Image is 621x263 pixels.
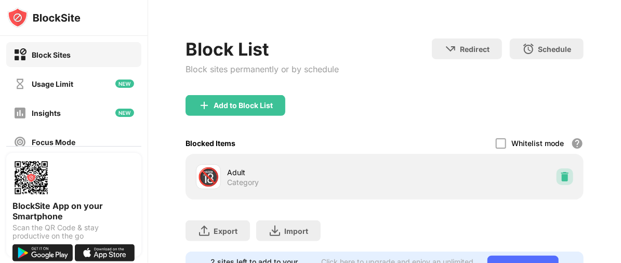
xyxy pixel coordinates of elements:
[115,80,134,88] img: new-icon.svg
[75,244,135,261] img: download-on-the-app-store.svg
[214,101,273,110] div: Add to Block List
[7,7,81,28] img: logo-blocksite.svg
[12,223,135,240] div: Scan the QR Code & stay productive on the go
[32,80,73,88] div: Usage Limit
[227,178,259,187] div: Category
[284,227,308,235] div: Import
[12,201,135,221] div: BlockSite App on your Smartphone
[32,50,71,59] div: Block Sites
[12,244,73,261] img: get-it-on-google-play.svg
[511,139,564,148] div: Whitelist mode
[14,77,27,90] img: time-usage-off.svg
[14,48,27,61] img: block-on.svg
[538,45,571,54] div: Schedule
[14,136,27,149] img: focus-off.svg
[460,45,490,54] div: Redirect
[227,167,385,178] div: Adult
[186,64,339,74] div: Block sites permanently or by schedule
[214,227,237,235] div: Export
[186,139,235,148] div: Blocked Items
[197,166,219,188] div: 🔞
[12,159,50,196] img: options-page-qr-code.png
[14,107,27,120] img: insights-off.svg
[186,38,339,60] div: Block List
[115,109,134,117] img: new-icon.svg
[32,138,75,147] div: Focus Mode
[32,109,61,117] div: Insights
